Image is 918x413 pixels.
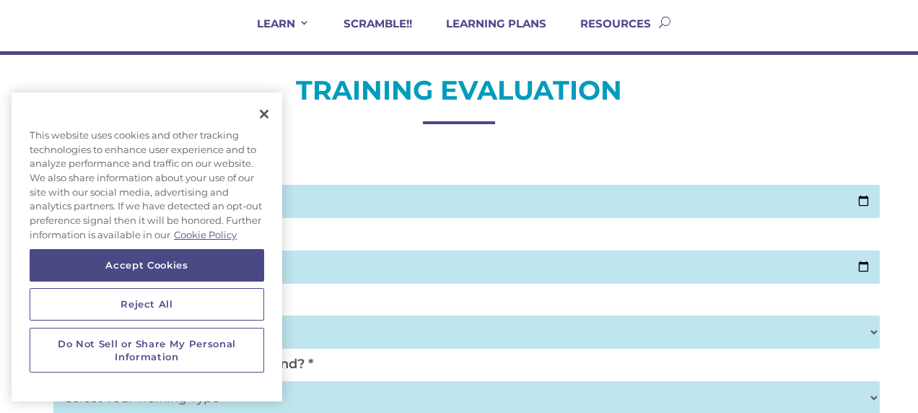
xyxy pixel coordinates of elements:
[12,92,282,401] div: Privacy
[562,17,651,51] a: RESOURCES
[12,92,282,401] div: Cookie banner
[174,229,237,240] a: More information about your privacy, opens in a new tab
[325,17,412,51] a: SCRAMBLE!!
[46,73,873,115] h2: TRAINING EVALUATION
[30,328,264,373] button: Do Not Sell or Share My Personal Information
[30,250,264,282] button: Accept Cookies
[12,121,282,250] div: This website uses cookies and other tracking technologies to enhance user experience and to analy...
[30,289,264,321] button: Reject All
[239,17,310,51] a: LEARN
[53,357,313,373] label: What type of training did you attend? *
[248,98,280,130] button: Close
[428,17,546,51] a: LEARNING PLANS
